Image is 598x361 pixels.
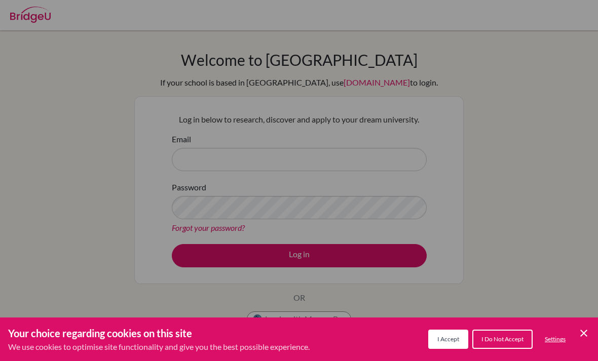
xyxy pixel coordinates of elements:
[428,330,468,349] button: I Accept
[472,330,533,349] button: I Do Not Accept
[537,331,574,348] button: Settings
[8,326,310,341] h3: Your choice regarding cookies on this site
[545,335,566,343] span: Settings
[8,341,310,353] p: We use cookies to optimise site functionality and give you the best possible experience.
[481,335,524,343] span: I Do Not Accept
[578,327,590,339] button: Save and close
[437,335,459,343] span: I Accept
